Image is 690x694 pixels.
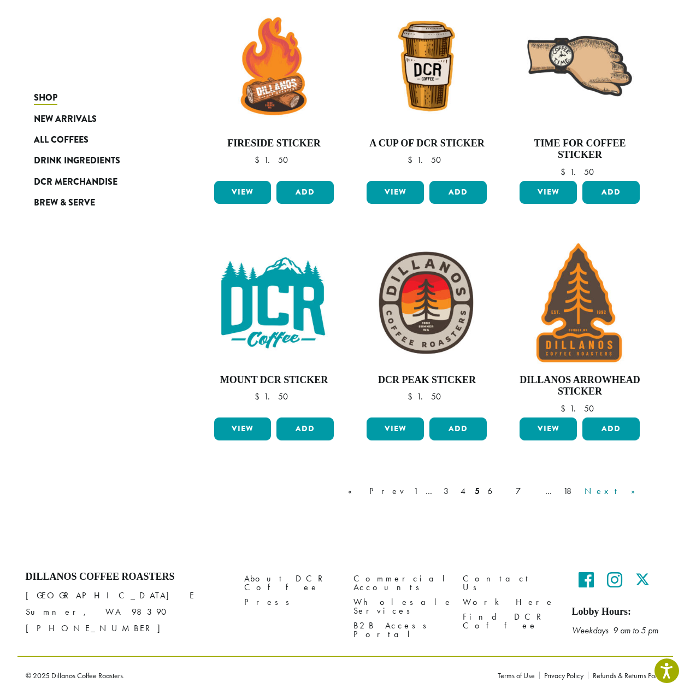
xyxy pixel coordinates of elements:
bdi: 1.50 [408,391,446,402]
a: B2B Access Portal [353,618,446,642]
h4: DCR Peak Sticker [364,374,490,386]
a: A Cup of DCR Sticker $1.50 [364,3,490,177]
a: About DCR Coffee [244,571,337,595]
bdi: 1.50 [255,391,293,402]
a: Work Here [463,595,556,609]
bdi: 1.50 [408,154,446,166]
img: Dillanos-Arrowhead-Sticker-300x300.jpg [517,240,642,366]
a: 5 [473,485,482,498]
button: Add [429,417,487,440]
a: 18 [561,485,579,498]
a: … [543,485,558,498]
a: Press [244,595,337,609]
span: $ [408,391,417,402]
a: Shop [34,87,165,108]
img: DCR-Peak-Sticker-300x300.jpg [364,240,490,366]
a: View [214,181,272,204]
span: $ [408,154,417,166]
span: Shop [34,91,57,105]
p: © 2025 Dillanos Coffee Roasters. [26,672,481,679]
a: Terms of Use [498,672,539,679]
a: Find DCR Coffee [463,609,556,633]
bdi: 1.50 [561,166,599,178]
span: $ [561,166,570,178]
a: View [214,417,272,440]
a: View [520,417,577,440]
a: Mount DCR Sticker $1.50 [211,240,337,413]
em: Weekdays 9 am to 5 pm [572,625,658,636]
img: Fireside-Sticker-300x300.jpg [211,3,337,129]
a: Commercial Accounts [353,571,446,595]
a: Next » [582,485,645,498]
a: DCR Peak Sticker $1.50 [364,240,490,413]
a: 3 [441,485,455,498]
a: 1 [411,485,420,498]
a: Wholesale Services [353,595,446,618]
a: Contact Us [463,571,556,595]
h4: Mount DCR Sticker [211,374,337,386]
span: $ [561,403,570,414]
a: All Coffees [34,130,165,150]
a: View [520,181,577,204]
a: 7 [514,485,540,498]
a: New Arrivals [34,108,165,129]
bdi: 1.50 [561,403,599,414]
button: Add [582,181,640,204]
a: … [423,485,438,498]
a: Brew & Serve [34,192,165,213]
span: Drink Ingredients [34,154,120,168]
span: Brew & Serve [34,196,95,210]
button: Add [582,417,640,440]
button: Add [276,181,334,204]
img: Time-for-Coffee-Sticker-300x300.jpg [517,3,642,129]
h4: Dillanos Arrowhead Sticker [517,374,642,398]
button: Add [276,417,334,440]
h4: Time for Coffee Sticker [517,138,642,161]
h4: A Cup of DCR Sticker [364,138,490,150]
a: Time for Coffee Sticker $1.50 [517,3,642,177]
a: View [367,417,424,440]
span: All Coffees [34,133,89,147]
a: Dillanos Arrowhead Sticker $1.50 [517,240,642,413]
span: $ [255,391,264,402]
a: Drink Ingredients [34,150,165,171]
a: Privacy Policy [539,672,588,679]
a: Fireside Sticker $1.50 [211,3,337,177]
a: Refunds & Returns Policy [588,672,665,679]
h4: Fireside Sticker [211,138,337,150]
a: View [367,181,424,204]
a: 6 [485,485,510,498]
p: [GEOGRAPHIC_DATA] E Sumner, WA 98390 [PHONE_NUMBER] [26,587,228,637]
span: DCR Merchandise [34,175,117,189]
a: DCR Merchandise [34,172,165,192]
h5: Lobby Hours: [572,606,665,618]
h4: Dillanos Coffee Roasters [26,571,228,583]
img: A-Cup-of-DCR-Sticker-300x300.jpg [364,3,490,129]
bdi: 1.50 [255,154,293,166]
span: New Arrivals [34,113,97,126]
a: « Prev [346,485,408,498]
span: $ [255,154,264,166]
button: Add [429,181,487,204]
a: 4 [458,485,469,498]
img: Mount-DCR-Sticker-300x300.jpg [211,240,337,366]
